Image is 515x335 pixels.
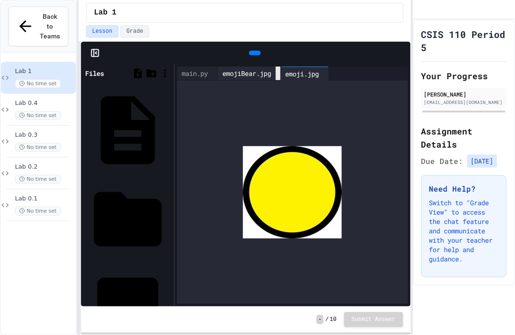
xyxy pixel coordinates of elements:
[316,315,324,324] span: -
[15,111,61,120] span: No time set
[421,125,507,151] h2: Assignment Details
[325,316,329,323] span: /
[15,175,61,184] span: No time set
[15,207,61,216] span: No time set
[177,67,218,81] div: main.py
[218,67,281,81] div: emojiBear.jpg
[15,163,74,171] span: Lab 0.2
[429,183,499,194] h3: Need Help?
[421,28,507,54] h1: CSIS 110 Period 5
[15,131,74,139] span: Lab 0.3
[86,25,118,37] button: Lesson
[40,12,60,41] span: Back to Teams
[15,143,61,152] span: No time set
[429,198,499,264] p: Switch to "Grade View" to access the chat feature and communicate with your teacher for help and ...
[8,7,68,46] button: Back to Teams
[177,68,213,78] div: main.py
[15,99,74,107] span: Lab 0.4
[243,146,342,238] img: 2Q==
[344,312,403,327] button: Submit Answer
[120,25,149,37] button: Grade
[85,68,104,78] div: Files
[421,69,507,82] h2: Your Progress
[281,67,329,81] div: emoji.jpg
[281,69,324,79] div: emoji.jpg
[15,67,74,75] span: Lab 1
[330,316,337,323] span: 10
[424,99,504,106] div: [EMAIL_ADDRESS][DOMAIN_NAME]
[467,155,497,168] span: [DATE]
[15,195,74,203] span: Lab 0.1
[15,79,61,88] span: No time set
[94,7,117,18] span: Lab 1
[424,90,504,98] div: [PERSON_NAME]
[218,68,276,78] div: emojiBear.jpg
[352,316,396,323] span: Submit Answer
[421,156,463,167] span: Due Date:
